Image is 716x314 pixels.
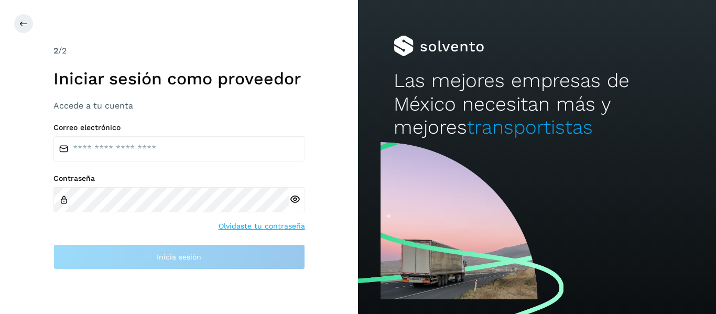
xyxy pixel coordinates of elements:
[53,45,305,57] div: /2
[157,253,201,261] span: Inicia sesión
[219,221,305,232] a: Olvidaste tu contraseña
[53,69,305,89] h1: Iniciar sesión como proveedor
[53,101,305,111] h3: Accede a tu cuenta
[53,123,305,132] label: Correo electrónico
[467,116,593,138] span: transportistas
[394,69,680,139] h2: Las mejores empresas de México necesitan más y mejores
[53,46,58,56] span: 2
[53,174,305,183] label: Contraseña
[53,244,305,269] button: Inicia sesión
